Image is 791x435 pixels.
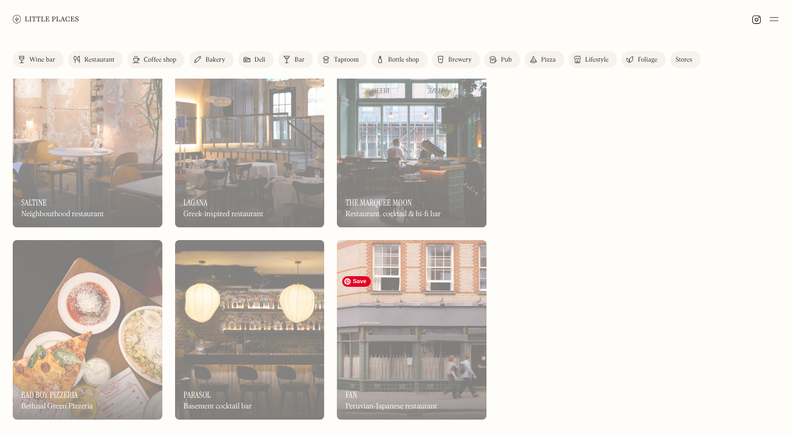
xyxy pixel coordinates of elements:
div: Stores [675,57,692,63]
a: Deli [238,51,274,68]
div: Taproom [334,57,359,63]
div: Bar [294,57,305,63]
a: SaltineSaltineSaltineNeighbourhood restaurant [13,48,162,227]
h3: Parasol [184,390,211,400]
a: LaganaLaganaLaganaGreek-inspired restaurant [175,48,325,227]
a: Restaurant [68,51,123,68]
span: Save [342,276,371,287]
a: Stores [670,51,701,68]
a: Wine bar [13,51,64,68]
a: Bottle shop [371,51,428,68]
a: Lifestyle [569,51,617,68]
img: Fan [337,240,486,420]
a: Coffee shop [127,51,185,68]
img: Lagana [175,48,325,227]
a: Bar [278,51,313,68]
a: Pizza [525,51,564,68]
div: Neighbourhood restaurant [21,210,104,219]
a: Bad Boy PizzeriaBad Boy PizzeriaBad Boy PizzeriaBethnal Green Pizzeria [13,240,162,420]
div: Pizza [541,57,556,63]
h3: Lagana [184,198,208,208]
img: Saltine [13,48,162,227]
a: FanFanFanPeruvian-Japanese restaurant [337,240,486,420]
div: Bakery [205,57,225,63]
div: Restaurant, cocktail & hi-fi bar [345,210,441,219]
a: Brewery [432,51,480,68]
div: Peruvian-Japanese restaurant [345,402,437,411]
h3: Fan [345,390,357,400]
div: Greek-inspired restaurant [184,210,264,219]
div: Basement cocktail bar [184,402,252,411]
img: Bad Boy Pizzeria [13,240,162,420]
img: Parasol [175,240,325,420]
div: Restaurant [84,57,115,63]
a: Foliage [621,51,666,68]
div: Foliage [638,57,657,63]
h3: The Marquee Moon [345,198,412,208]
div: Wine bar [29,57,55,63]
h3: Bad Boy Pizzeria [21,390,78,400]
h3: Saltine [21,198,47,208]
a: Pub [484,51,520,68]
div: Lifestyle [585,57,609,63]
div: Pub [501,57,512,63]
a: Taproom [317,51,367,68]
div: Bethnal Green Pizzeria [21,402,93,411]
a: The Marquee MoonThe Marquee MoonThe Marquee MoonRestaurant, cocktail & hi-fi bar [337,48,486,227]
div: Brewery [448,57,472,63]
img: The Marquee Moon [337,48,486,227]
div: Coffee shop [144,57,176,63]
div: Deli [255,57,266,63]
div: Bottle shop [388,57,419,63]
a: ParasolParasolParasolBasement cocktail bar [175,240,325,420]
a: Bakery [189,51,233,68]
